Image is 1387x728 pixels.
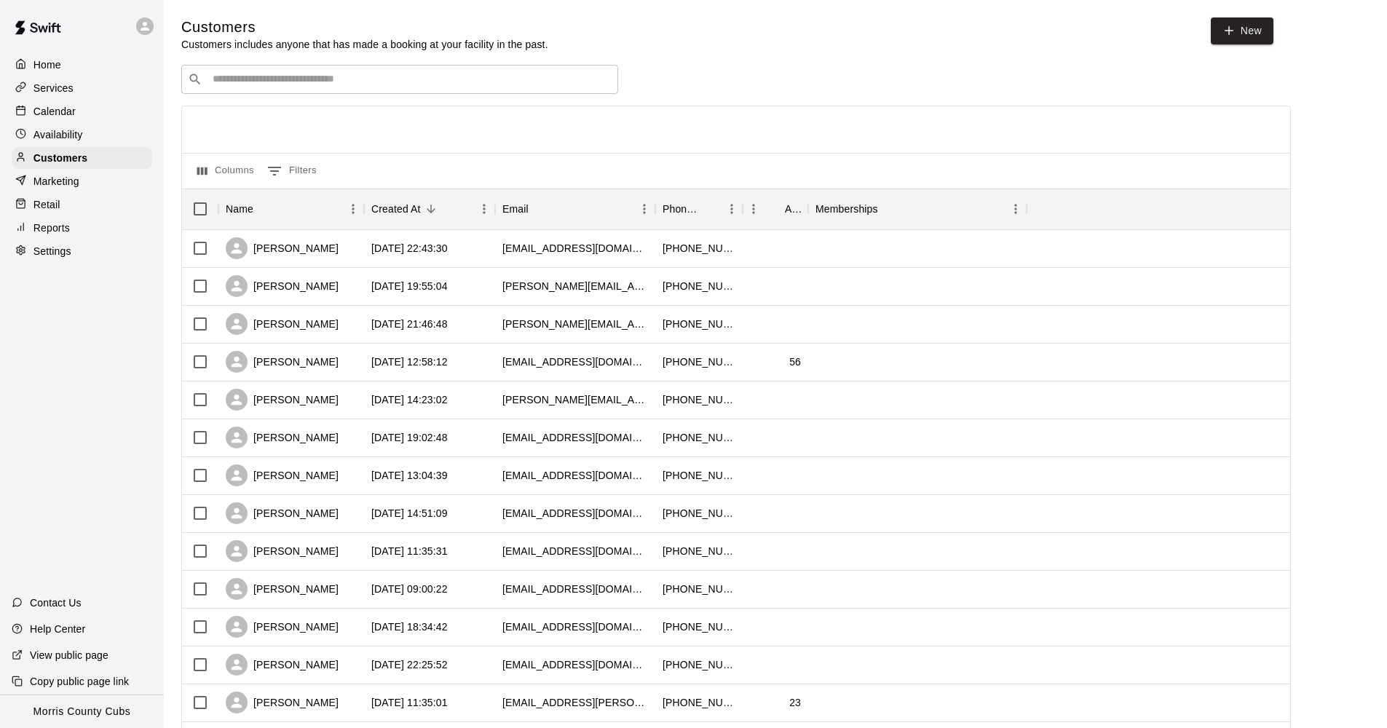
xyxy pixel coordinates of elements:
[808,189,1027,229] div: Memberships
[371,582,448,596] div: 2025-07-07 09:00:22
[264,159,320,183] button: Show filters
[12,77,152,99] a: Services
[502,506,648,521] div: thehilerfam@gmail.com
[663,468,735,483] div: +15165510984
[33,151,87,165] p: Customers
[529,199,549,219] button: Sort
[226,275,339,297] div: [PERSON_NAME]
[663,582,735,596] div: +18138572857
[226,540,339,562] div: [PERSON_NAME]
[12,124,152,146] a: Availability
[502,241,648,256] div: cd@dfsattorneys.com
[371,468,448,483] div: 2025-07-10 13:04:39
[700,199,721,219] button: Sort
[12,217,152,239] a: Reports
[371,392,448,407] div: 2025-07-19 14:23:02
[502,430,648,445] div: sunigeorge@yahoo.com
[502,657,648,672] div: cyoung@stiacouture.com
[663,544,735,558] div: +12013702015
[181,17,548,37] h5: Customers
[12,100,152,122] a: Calendar
[502,582,648,596] div: rookies-bsa@hotmail.com
[371,189,421,229] div: Created At
[371,544,448,558] div: 2025-07-09 11:35:31
[33,104,76,119] p: Calendar
[371,317,448,331] div: 2025-07-21 21:46:48
[663,189,700,229] div: Phone Number
[33,127,83,142] p: Availability
[785,189,801,229] div: Age
[12,54,152,76] a: Home
[789,695,801,710] div: 23
[663,392,735,407] div: +15516556062
[663,317,735,331] div: +19736689163
[371,506,448,521] div: 2025-07-09 14:51:09
[663,695,735,710] div: +18623251176
[502,620,648,634] div: austinhwd817@gmail.com
[194,159,258,183] button: Select columns
[226,616,339,638] div: [PERSON_NAME]
[663,241,735,256] div: +19732073684
[253,199,274,219] button: Sort
[12,194,152,215] div: Retail
[371,241,448,256] div: 2025-07-31 22:43:30
[633,198,655,220] button: Menu
[226,351,339,373] div: [PERSON_NAME]
[30,622,85,636] p: Help Center
[226,189,253,229] div: Name
[371,279,448,293] div: 2025-07-24 19:55:04
[502,355,648,369] div: cyoungman@foxrothschild.com
[789,355,801,369] div: 56
[655,189,743,229] div: Phone Number
[764,199,785,219] button: Sort
[663,657,735,672] div: +12016027088
[421,199,441,219] button: Sort
[226,427,339,448] div: [PERSON_NAME]
[502,544,648,558] div: michellemaloney882@gmail.com
[33,221,70,235] p: Reports
[33,81,74,95] p: Services
[181,37,548,52] p: Customers includes anyone that has made a booking at your facility in the past.
[33,244,71,258] p: Settings
[502,695,648,710] div: jeovanny.matos@icloud.com
[371,695,448,710] div: 2025-06-22 11:35:01
[1005,198,1027,220] button: Menu
[226,578,339,600] div: [PERSON_NAME]
[226,389,339,411] div: [PERSON_NAME]
[218,189,364,229] div: Name
[226,464,339,486] div: [PERSON_NAME]
[371,355,448,369] div: 2025-07-20 12:58:12
[743,189,808,229] div: Age
[663,620,735,634] div: +19738005776
[878,199,898,219] button: Sort
[663,279,735,293] div: +19732194276
[663,506,735,521] div: +19735837942
[1211,17,1273,44] a: New
[12,240,152,262] a: Settings
[663,430,735,445] div: +15742993823
[371,657,448,672] div: 2025-06-25 22:25:52
[226,237,339,259] div: [PERSON_NAME]
[226,654,339,676] div: [PERSON_NAME]
[30,674,129,689] p: Copy public page link
[12,170,152,192] a: Marketing
[502,317,648,331] div: antonnick@hotmail.com
[502,468,648,483] div: jlcl3789@gmail.com
[502,279,648,293] div: m.dagati@hotmail.com
[33,174,79,189] p: Marketing
[371,430,448,445] div: 2025-07-18 19:02:48
[364,189,495,229] div: Created At
[33,197,60,212] p: Retail
[473,198,495,220] button: Menu
[226,692,339,713] div: [PERSON_NAME]
[743,198,764,220] button: Menu
[502,189,529,229] div: Email
[12,147,152,169] a: Customers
